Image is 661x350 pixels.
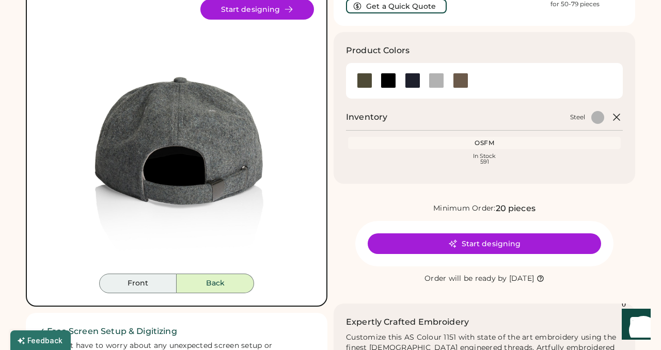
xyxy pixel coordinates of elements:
[350,153,619,165] div: In Stock 591
[350,139,619,147] div: OSFM
[570,113,585,121] div: Steel
[509,274,534,284] div: [DATE]
[38,325,315,338] h2: ✓ Free Screen Setup & Digitizing
[612,304,656,348] iframe: Front Chat
[368,233,601,254] button: Start designing
[346,44,410,57] h3: Product Colors
[177,274,254,293] button: Back
[346,316,469,328] h2: Expertly Crafted Embroidery
[346,111,387,123] h2: Inventory
[424,274,507,284] div: Order will be ready by
[433,203,496,214] div: Minimum Order:
[496,202,536,215] div: 20 pieces
[99,274,177,293] button: Front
